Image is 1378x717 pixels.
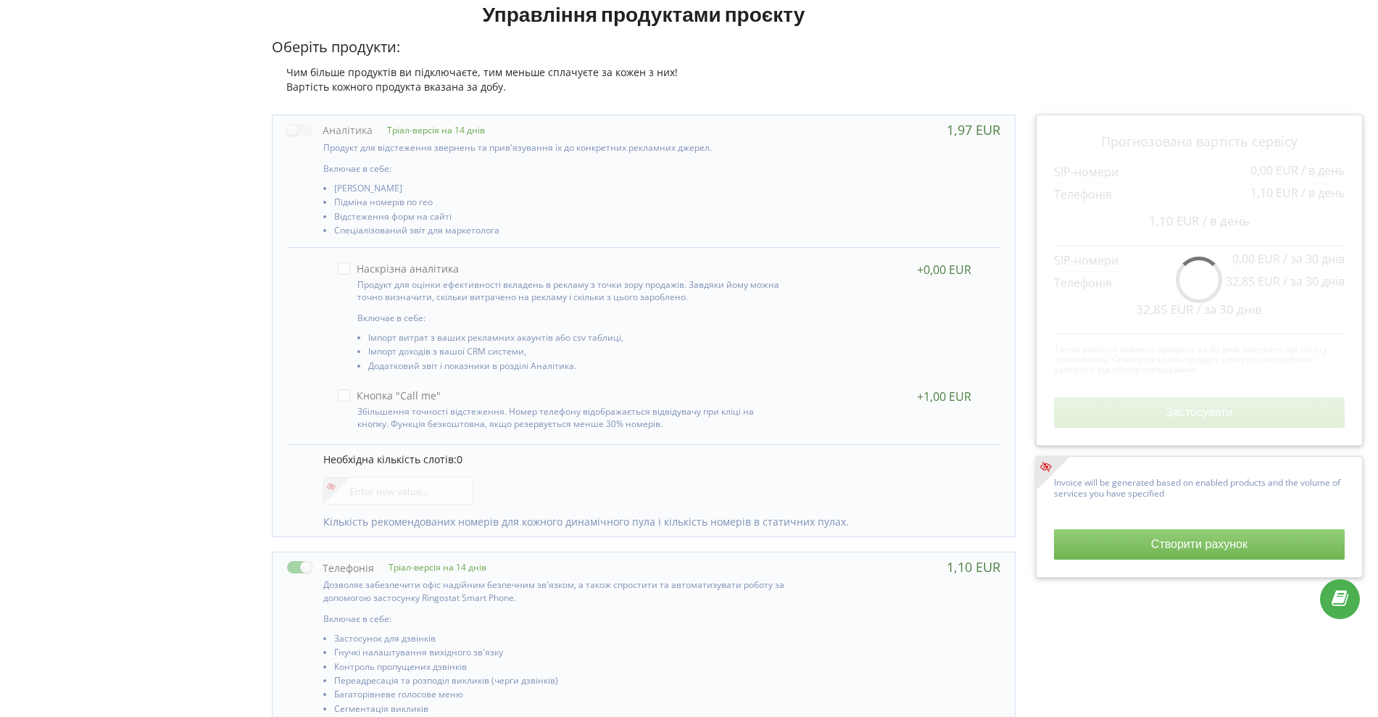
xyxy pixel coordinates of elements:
[334,225,786,239] li: Спеціалізований звіт для маркетолога
[917,389,971,404] div: +1,00 EUR
[1054,474,1345,499] p: Invoice will be generated based on enabled products and the volume of services you have specified
[334,689,786,703] li: Багаторівневе голосове меню
[272,65,1016,80] div: Чим більше продуктів ви підключаєте, тим меньше сплачуєте за кожен з них!
[272,1,1016,27] h1: Управління продуктами проєкту
[338,262,459,275] label: Наскрізна аналітика
[323,141,786,154] p: Продукт для відстеження звернень та прив'язування їх до конкретних рекламних джерел.
[357,405,781,430] p: Збільшення точності відстеження. Номер телефону відображається відвідувачу при кліці на кнопку. Ф...
[357,312,781,324] p: Включає в себе:
[287,123,373,138] label: Аналітика
[334,676,786,689] li: Переадресація та розподіл викликів (черги дзвінків)
[323,162,786,175] p: Включає в себе:
[323,452,986,467] p: Необхідна кількість слотів:
[334,662,786,676] li: Контроль пропущених дзвінків
[334,634,786,647] li: Застосунок для дзвінків
[1054,529,1345,560] button: Створити рахунок
[323,613,786,625] p: Включає в себе:
[334,197,786,211] li: Підміна номерів по гео
[334,647,786,661] li: Гнучкі налаштування вихідного зв'язку
[334,183,786,197] li: [PERSON_NAME]
[373,124,485,136] p: Тріал-версія на 14 днів
[334,212,786,225] li: Відстеження форм на сайті
[947,123,1000,137] div: 1,97 EUR
[917,262,971,277] div: +0,00 EUR
[323,579,786,603] p: Дозволяє забезпечити офіс надійним безпечним зв'язком, а також спростити та автоматизувати роботу...
[323,515,986,529] p: Кількість рекомендованих номерів для кожного динамічного пула і кількість номерів в статичних пулах.
[374,561,486,573] p: Тріал-версія на 14 днів
[368,361,781,375] li: Додатковий звіт і показники в розділі Аналітика.
[287,560,374,575] label: Телефонія
[272,37,1016,58] p: Оберіть продукти:
[338,389,441,402] label: Кнопка "Call me"
[457,452,462,466] span: 0
[368,333,781,347] li: Імпорт витрат з ваших рекламних акаунтів або csv таблиці,
[947,560,1000,574] div: 1,10 EUR
[272,80,1016,94] div: Вартість кожного продукта вказана за добу.
[357,278,781,303] p: Продукт для оцінки ефективності вкладень в рекламу з точки зору продажів. Завдяки йому можна точн...
[368,347,781,360] li: Імпорт доходів з вашої CRM системи,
